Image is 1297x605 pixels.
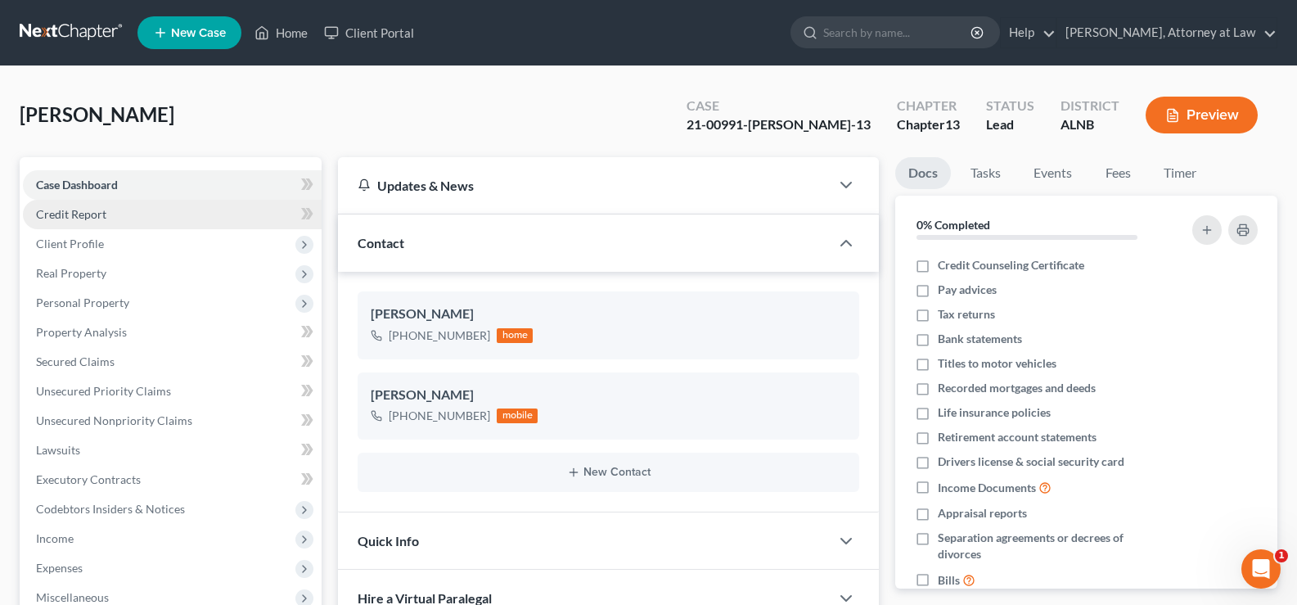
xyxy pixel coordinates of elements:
[1057,18,1277,47] a: [PERSON_NAME], Attorney at Law
[687,115,871,134] div: 21-00991-[PERSON_NAME]-13
[1020,157,1085,189] a: Events
[938,257,1084,273] span: Credit Counseling Certificate
[23,436,322,465] a: Lawsuits
[36,178,118,192] span: Case Dashboard
[316,18,422,47] a: Client Portal
[497,409,538,423] div: mobile
[36,531,74,545] span: Income
[916,218,990,232] strong: 0% Completed
[938,404,1051,421] span: Life insurance policies
[23,170,322,200] a: Case Dashboard
[358,533,419,549] span: Quick Info
[36,413,192,427] span: Unsecured Nonpriority Claims
[1151,157,1209,189] a: Timer
[986,97,1034,115] div: Status
[246,18,316,47] a: Home
[938,454,1124,470] span: Drivers license & social security card
[23,200,322,229] a: Credit Report
[36,296,129,309] span: Personal Property
[36,266,106,280] span: Real Property
[897,115,960,134] div: Chapter
[36,325,127,339] span: Property Analysis
[389,408,490,424] div: [PHONE_NUMBER]
[986,115,1034,134] div: Lead
[36,384,171,398] span: Unsecured Priority Claims
[938,306,995,323] span: Tax returns
[23,406,322,436] a: Unsecured Nonpriority Claims
[371,305,846,324] div: [PERSON_NAME]
[20,102,174,126] span: [PERSON_NAME]
[36,590,109,604] span: Miscellaneous
[938,429,1097,445] span: Retirement account statements
[938,282,997,298] span: Pay advices
[1241,549,1281,589] iframe: Intercom live chat
[1001,18,1056,47] a: Help
[895,157,951,189] a: Docs
[36,237,104,251] span: Client Profile
[36,354,115,368] span: Secured Claims
[23,347,322,377] a: Secured Claims
[1275,549,1288,562] span: 1
[358,235,404,251] span: Contact
[389,327,490,344] div: [PHONE_NUMBER]
[938,480,1036,496] span: Income Documents
[371,386,846,405] div: [PERSON_NAME]
[938,505,1027,521] span: Appraisal reports
[36,561,83,575] span: Expenses
[957,157,1014,189] a: Tasks
[1092,157,1144,189] a: Fees
[36,443,80,457] span: Lawsuits
[1061,97,1119,115] div: District
[23,377,322,406] a: Unsecured Priority Claims
[938,331,1022,347] span: Bank statements
[938,530,1168,562] span: Separation agreements or decrees of divorces
[36,207,106,221] span: Credit Report
[171,27,226,39] span: New Case
[36,502,185,516] span: Codebtors Insiders & Notices
[371,466,846,479] button: New Contact
[1146,97,1258,133] button: Preview
[1061,115,1119,134] div: ALNB
[938,572,960,589] span: Bills
[358,177,810,194] div: Updates & News
[938,380,1096,396] span: Recorded mortgages and deeds
[897,97,960,115] div: Chapter
[687,97,871,115] div: Case
[36,472,141,486] span: Executory Contracts
[23,465,322,494] a: Executory Contracts
[497,328,533,343] div: home
[938,355,1056,372] span: Titles to motor vehicles
[945,116,960,132] span: 13
[823,17,973,47] input: Search by name...
[23,318,322,347] a: Property Analysis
